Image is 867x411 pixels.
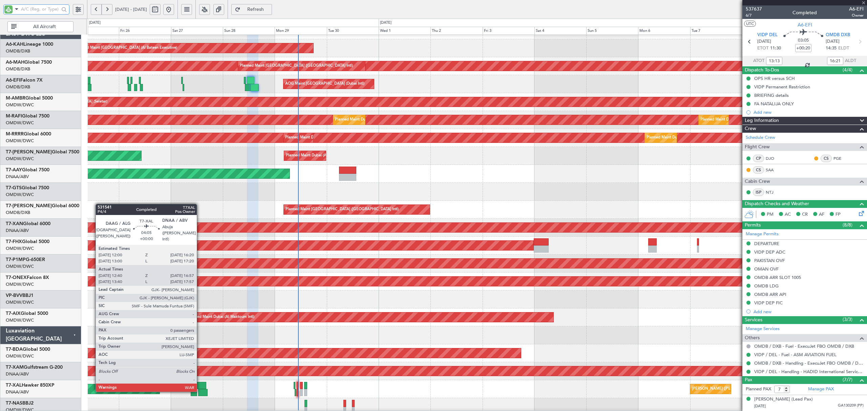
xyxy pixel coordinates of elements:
div: Add new [754,309,864,315]
a: OMDW/DWC [6,192,34,198]
a: OMDW/DWC [6,281,34,287]
a: OMDW/DWC [6,245,34,252]
span: 11:30 [770,45,781,52]
div: Fri 3 [483,27,534,35]
a: OMDW/DWC [6,102,34,108]
div: Tue 30 [327,27,379,35]
span: A6-EFI [849,5,864,13]
a: T7-AAYGlobal 7500 [6,168,49,172]
span: Dispatch Checks and Weather [745,200,809,208]
span: (8/8) [843,221,852,229]
span: [DATE] [757,38,771,45]
a: T7-GTSGlobal 7500 [6,186,49,190]
div: Mon 6 [638,27,690,35]
a: OMDW/DWC [6,120,34,126]
div: [PERSON_NAME] ([PERSON_NAME] Intl) [692,384,763,394]
a: T7-P1MPG-650ER [6,257,45,262]
div: Fri 26 [119,27,171,35]
div: OPS HR versus SCH [754,75,795,81]
a: DNAA/ABV [6,174,29,180]
span: T7-[PERSON_NAME] [6,203,52,208]
span: Refresh [242,7,270,12]
div: BRIEFING details [754,92,789,98]
div: Planned Maint Dubai (Al Maktoum Intl) [286,151,353,161]
div: OMAN OVF [754,266,779,272]
span: T7-P1MP [6,257,26,262]
a: OMDB/DXB [6,48,30,54]
div: VIDP Permanent Restriction [754,84,810,90]
span: 537637 [746,5,762,13]
span: T7-XAM [6,365,24,370]
div: Sat 4 [534,27,586,35]
span: T7-GTS [6,186,22,190]
a: A6-EFIFalcon 7X [6,78,43,83]
span: T7-FHX [6,239,22,244]
a: OMDB / DXB - Fuel - ExecuJet FBO OMDB / DXB [754,343,854,349]
span: FP [836,211,841,218]
a: OMDB / DXB - Handling - ExecuJet FBO OMDB / DXB [754,360,864,366]
div: VIDP DEP FIC [754,300,783,306]
div: DEPARTURE [754,241,779,246]
span: Pax [745,376,752,384]
a: M-RRRRGlobal 6000 [6,132,51,136]
div: Mon 29 [275,27,326,35]
a: A6-MAHGlobal 7500 [6,60,52,65]
div: ISP [753,189,764,196]
div: VIDP DEP ADC [754,249,785,255]
span: T7-ONEX [6,275,27,280]
span: M-RAFI [6,114,22,118]
span: Services [745,316,762,324]
span: 03:05 [798,37,809,44]
label: Planned PAX [746,386,771,393]
span: T7-[PERSON_NAME] [6,150,52,154]
span: M-AMBR [6,96,25,101]
a: OMDW/DWC [6,317,34,323]
div: Planned Maint [GEOGRAPHIC_DATA] ([GEOGRAPHIC_DATA] Intl) [240,61,353,71]
a: OMDW/DWC [6,138,34,144]
span: GA130209 (PP) [838,403,864,409]
span: T7-BDA [6,347,23,352]
a: OMDB/DXB [6,210,30,216]
div: [DATE] [89,20,101,26]
a: OMDB/DXB [6,66,30,72]
div: OMDB LDG [754,283,779,289]
span: All Aircraft [18,24,71,29]
a: T7-XAMGulfstream G-200 [6,365,63,370]
button: All Aircraft [7,21,73,32]
span: A6-EFI [798,21,812,28]
a: DJO [766,155,781,161]
span: [DATE] [754,404,766,409]
span: T7-XAN [6,221,23,226]
span: M-RRRR [6,132,24,136]
span: A6-MAH [6,60,24,65]
span: Leg Information [745,117,779,125]
div: Planned Maint Dubai (Al Maktoum Intl) [647,133,713,143]
div: AOG Maint [GEOGRAPHIC_DATA] (Dubai Intl) [285,79,364,89]
a: T7-[PERSON_NAME]Global 6000 [6,203,79,208]
span: AF [819,211,824,218]
span: A6-EFI [6,78,20,83]
div: Planned Maint Dubai (Al Maktoum Intl) [188,312,254,322]
a: OMDW/DWC [6,353,34,359]
a: Manage Services [746,326,780,332]
span: Cabin Crew [745,178,770,186]
span: Dispatch To-Dos [745,66,779,74]
span: (3/3) [843,316,852,323]
span: Owner [849,13,864,18]
span: T7-AAY [6,168,22,172]
a: T7-BDAGlobal 5000 [6,347,50,352]
input: A/C (Reg. or Type) [21,4,59,14]
span: ATOT [753,58,764,64]
a: VIDP / DEL - Handling - HADID International Services, FZE [754,369,864,374]
a: NTJ [766,189,781,195]
div: PAKISTAN OVF [754,258,785,263]
a: DNAA/ABV [6,389,29,395]
span: ETOT [757,45,768,52]
div: CP [753,155,764,162]
button: UTC [744,21,756,27]
a: OMDW/DWC [6,263,34,269]
a: VIDP / DEL - Fuel - ASM AVIATION FUEL [754,352,837,358]
a: Schedule Crew [746,134,775,141]
span: T7-XAL [6,383,22,388]
a: T7-[PERSON_NAME]Global 7500 [6,150,79,154]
